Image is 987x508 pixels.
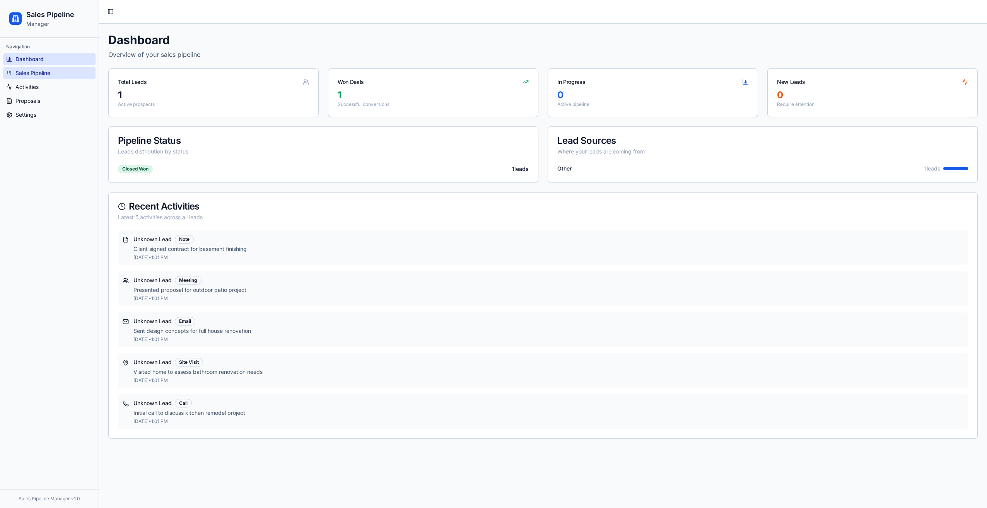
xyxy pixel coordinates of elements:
[108,33,978,47] h1: Dashboard
[133,327,963,335] p: Sent design concepts for full house renovation
[15,55,44,63] span: Dashboard
[118,89,309,101] div: 1
[133,235,172,243] span: Unknown Lead
[175,235,194,244] div: Note
[338,101,529,107] p: Successful conversions
[175,399,192,407] div: Call
[777,101,968,107] p: Require attention
[118,202,968,211] div: Recent Activities
[3,81,96,93] a: Activities
[133,286,963,294] p: Presented proposal for outdoor patio project
[777,78,805,86] div: New Leads
[557,165,572,172] div: Other
[15,83,39,91] span: Activities
[118,148,529,155] div: Leads distribution by status
[26,9,74,20] h1: Sales Pipeline
[557,78,585,86] div: In Progress
[133,418,963,424] p: [DATE] • 1:01 PM
[118,213,968,221] div: Latest 5 activities across all leads
[118,101,309,107] p: Active prospects
[3,95,96,107] a: Proposals
[15,111,36,119] span: Settings
[557,89,748,101] div: 0
[133,254,963,261] p: [DATE] • 1:01 PM
[175,358,203,367] div: Site Visit
[118,165,153,173] div: Closed Won
[175,317,195,326] div: Email
[3,67,96,79] a: Sales Pipeline
[557,101,748,107] p: Active pipeline
[133,368,963,376] p: Visited home to assess bathroom renovation needs
[133,295,963,302] p: [DATE] • 1:01 PM
[26,20,74,28] p: Manager
[338,78,364,86] div: Won Deals
[133,317,172,325] span: Unknown Lead
[108,50,978,59] p: Overview of your sales pipeline
[3,41,96,53] div: Navigation
[338,89,529,101] div: 1
[777,89,968,101] div: 0
[133,409,963,417] p: Initial call to discuss kitchen remodel project
[6,496,92,502] div: Sales Pipeline Manager v1.0
[3,53,96,65] a: Dashboard
[15,97,40,105] span: Proposals
[15,69,50,77] span: Sales Pipeline
[512,165,529,173] div: 1 leads
[133,276,172,284] span: Unknown Lead
[118,136,529,145] div: Pipeline Status
[3,109,96,121] a: Settings
[133,358,172,366] span: Unknown Lead
[118,78,147,86] div: Total Leads
[133,377,963,384] p: [DATE] • 1:01 PM
[133,399,172,407] span: Unknown Lead
[557,136,968,145] div: Lead Sources
[557,148,968,155] div: Where your leads are coming from
[924,165,940,172] div: 1 leads
[175,276,201,285] div: Meeting
[133,245,963,253] p: Client signed contract for basement finishing
[133,336,963,343] p: [DATE] • 1:01 PM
